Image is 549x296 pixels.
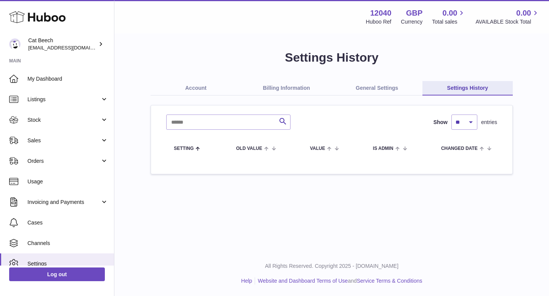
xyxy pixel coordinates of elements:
[475,18,540,25] span: AVAILABLE Stock Total
[255,277,422,285] li: and
[27,260,108,267] span: Settings
[127,49,537,66] h1: Settings History
[241,278,252,284] a: Help
[332,81,422,95] a: General Settings
[236,146,262,151] span: Old Value
[481,119,497,126] span: entries
[28,45,112,51] span: [EMAIL_ADDRESS][DOMAIN_NAME]
[27,219,108,226] span: Cases
[27,158,100,165] span: Orders
[151,81,241,95] a: Account
[366,18,392,25] div: Huboo Ref
[120,263,543,270] p: All Rights Reserved. Copyright 2025 - [DOMAIN_NAME]
[258,278,348,284] a: Website and Dashboard Terms of Use
[516,8,531,18] span: 0.00
[9,267,105,281] a: Log out
[370,8,392,18] strong: 12040
[27,116,100,124] span: Stock
[441,146,478,151] span: Changed Date
[27,178,108,185] span: Usage
[422,81,513,95] a: Settings History
[28,37,97,51] div: Cat Beech
[27,96,100,103] span: Listings
[357,278,422,284] a: Service Terms & Conditions
[27,75,108,83] span: My Dashboard
[433,119,448,126] label: Show
[406,8,422,18] strong: GBP
[475,8,540,25] a: 0.00 AVAILABLE Stock Total
[432,18,466,25] span: Total sales
[27,240,108,247] span: Channels
[432,8,466,25] a: 0.00 Total sales
[27,137,100,144] span: Sales
[27,199,100,206] span: Invoicing and Payments
[401,18,423,25] div: Currency
[443,8,457,18] span: 0.00
[310,146,325,151] span: Value
[174,146,194,151] span: Setting
[9,38,21,50] img: Cat@thetruthbrush.com
[373,146,393,151] span: Is admin
[241,81,332,95] a: Billing Information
